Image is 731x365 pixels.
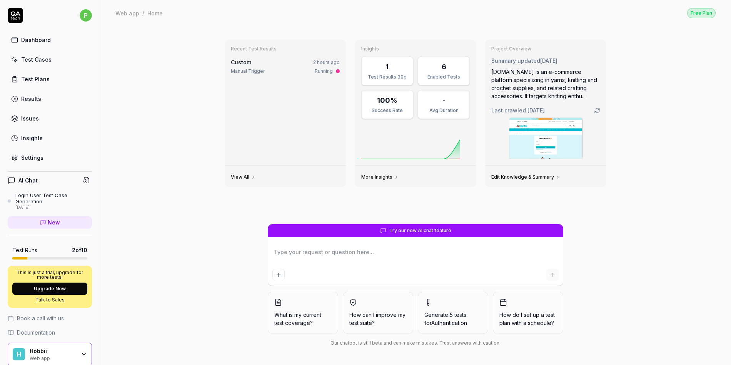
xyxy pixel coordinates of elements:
a: Dashboard [8,32,92,47]
div: Enabled Tests [423,74,465,80]
span: New [48,218,60,226]
a: Test Plans [8,72,92,87]
div: Login User Test Case Generation [15,192,92,205]
div: 100% [377,95,397,105]
a: Documentation [8,328,92,337]
span: Book a call with us [17,314,64,322]
span: Generate 5 tests for Authentication [424,311,467,326]
span: H [13,348,25,360]
h4: AI Chat [18,176,38,184]
a: Results [8,91,92,106]
a: Edit Knowledge & Summary [491,174,560,180]
span: p [80,9,92,22]
div: Results [21,95,41,103]
span: Custom [231,59,251,65]
a: Test Cases [8,52,92,67]
img: Screenshot [509,118,582,159]
a: Settings [8,150,92,165]
a: View All [231,174,255,180]
button: What is my current test coverage? [268,292,338,333]
a: Issues [8,111,92,126]
a: New [8,216,92,229]
h5: Test Runs [12,247,37,254]
div: Settings [21,154,43,162]
button: How can I improve my test suite? [343,292,413,333]
a: Insights [8,131,92,146]
span: Summary updated [491,57,540,64]
div: 6 [442,62,446,72]
h3: Insights [361,46,470,52]
div: Test Plans [21,75,50,83]
button: Add attachment [272,269,285,281]
div: Our chatbot is still beta and can make mistakes. Trust answers with caution. [268,340,563,347]
span: Documentation [17,328,55,337]
div: Test Cases [21,55,52,64]
div: Success Rate [366,107,408,114]
span: How do I set up a test plan with a schedule? [499,311,557,327]
a: Go to crawling settings [594,107,600,114]
a: Custom2 hours agoManual TriggerRunning [229,57,341,76]
button: Upgrade Now [12,283,87,295]
button: Generate 5 tests forAuthentication [418,292,488,333]
div: [DATE] [15,205,92,210]
h3: Recent Test Results [231,46,340,52]
a: Book a call with us [8,314,92,322]
span: What is my current test coverage? [274,311,332,327]
div: Manual Trigger [231,68,265,75]
time: [DATE] [540,57,557,64]
a: Login User Test Case Generation[DATE] [8,192,92,210]
button: How do I set up a test plan with a schedule? [493,292,563,333]
div: Dashboard [21,36,51,44]
div: Hobbii [30,348,76,355]
time: [DATE] [527,107,545,114]
div: Insights [21,134,43,142]
time: 2 hours ago [313,59,340,65]
div: Web app [30,355,76,361]
span: 2 of 10 [72,246,87,254]
button: Free Plan [687,8,716,18]
div: Running [315,68,333,75]
div: Web app [115,9,139,17]
div: Home [147,9,163,17]
div: 1 [386,62,389,72]
span: Try our new AI chat feature [389,227,451,234]
div: Test Results 30d [366,74,408,80]
div: / [142,9,144,17]
div: [DOMAIN_NAME] is an e-commerce platform specializing in yarns, knitting and crochet supplies, and... [491,68,600,100]
div: - [442,95,446,105]
button: p [80,8,92,23]
p: This is just a trial, upgrade for more tests! [12,270,87,280]
a: Talk to Sales [12,296,87,303]
h3: Project Overview [491,46,600,52]
span: How can I improve my test suite? [349,311,407,327]
a: More Insights [361,174,399,180]
div: Issues [21,114,39,122]
div: Avg Duration [423,107,465,114]
span: Last crawled [491,106,545,114]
